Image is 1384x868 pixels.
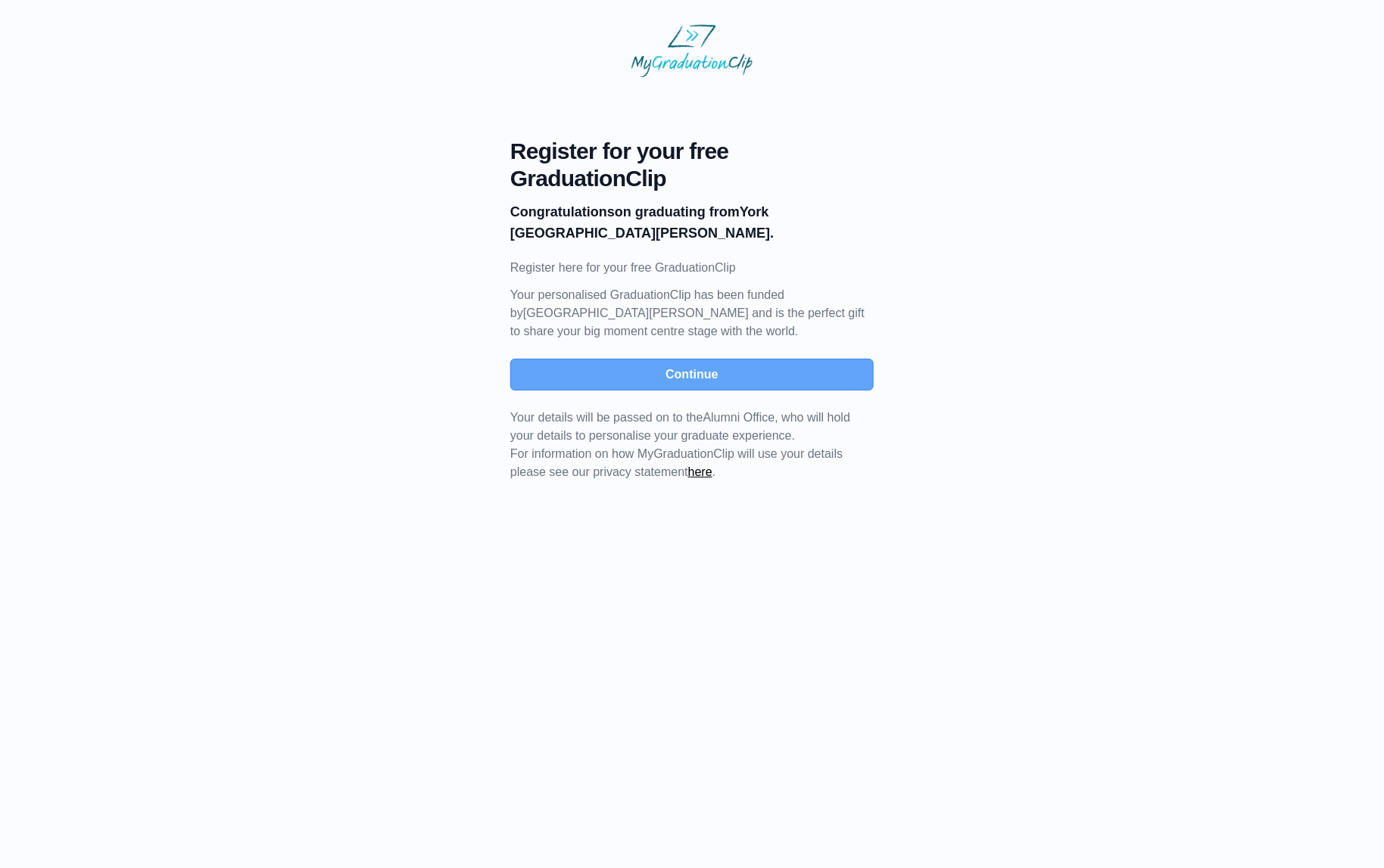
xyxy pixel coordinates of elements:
p: Your personalised GraduationClip has been funded by [GEOGRAPHIC_DATA][PERSON_NAME] and is the per... [510,286,874,341]
b: Congratulations [510,204,615,219]
span: Alumni Office [703,411,775,424]
img: MyGraduationClip [631,24,753,77]
p: Register here for your free GraduationClip [510,259,874,277]
a: here [688,465,712,478]
p: on graduating from York [GEOGRAPHIC_DATA][PERSON_NAME]. [510,201,874,244]
span: GraduationClip [510,165,874,192]
span: Register for your free [510,138,874,165]
span: For information on how MyGraduationClip will use your details please see our privacy statement . [510,411,850,478]
button: Continue [510,359,874,390]
span: Your details will be passed on to the , who will hold your details to personalise your graduate e... [510,411,850,442]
